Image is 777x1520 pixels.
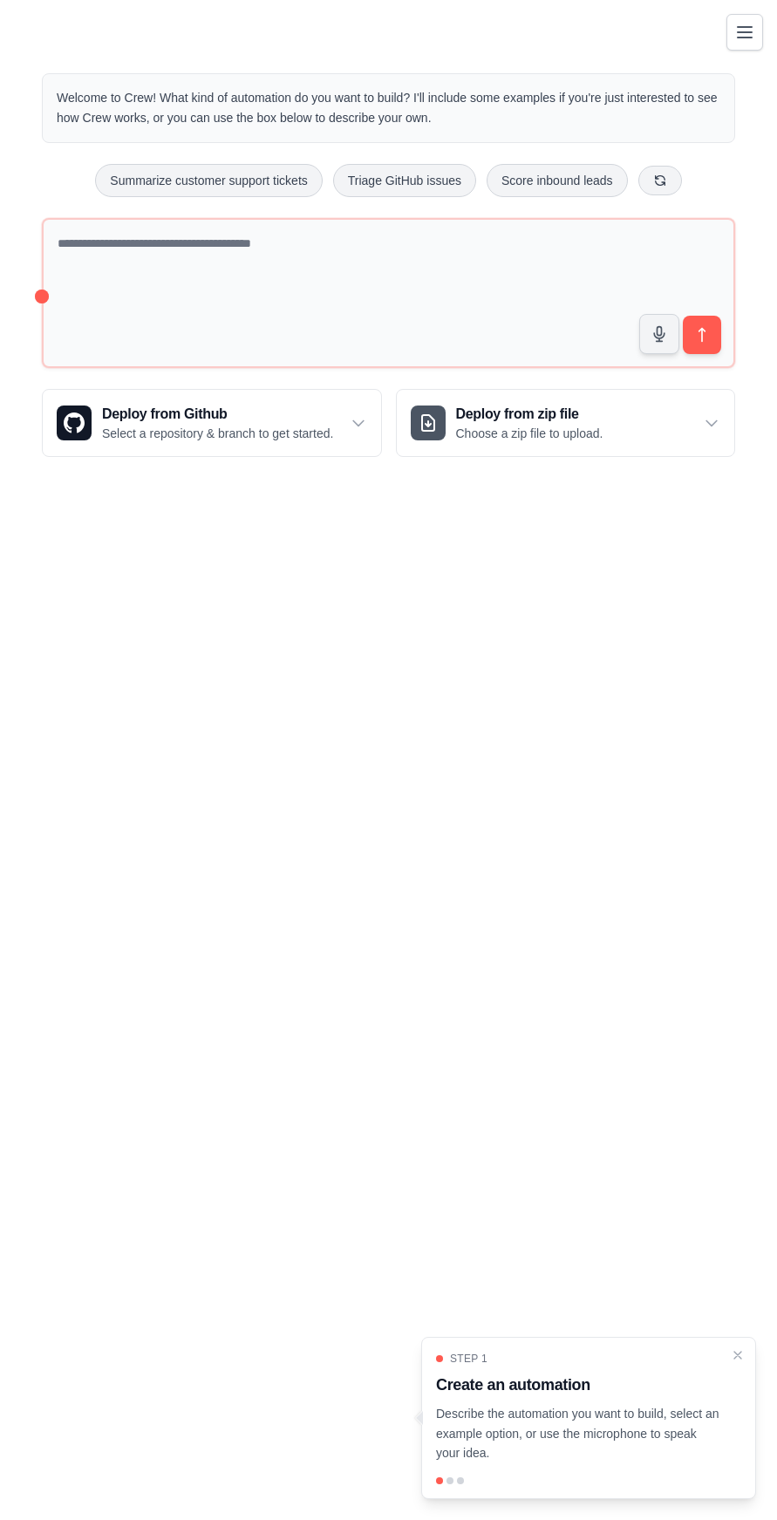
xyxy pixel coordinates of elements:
p: Welcome to Crew! What kind of automation do you want to build? I'll include some examples if you'... [57,88,720,128]
button: Summarize customer support tickets [95,164,322,197]
button: Close walkthrough [731,1348,745,1362]
button: Score inbound leads [487,164,628,197]
h3: Deploy from zip file [456,404,603,425]
button: Toggle navigation [726,14,763,51]
span: Step 1 [450,1352,487,1366]
p: Choose a zip file to upload. [456,425,603,442]
button: Triage GitHub issues [333,164,476,197]
h3: Deploy from Github [102,404,333,425]
p: Select a repository & branch to get started. [102,425,333,442]
h3: Create an automation [436,1373,720,1397]
p: Describe the automation you want to build, select an example option, or use the microphone to spe... [436,1404,720,1463]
